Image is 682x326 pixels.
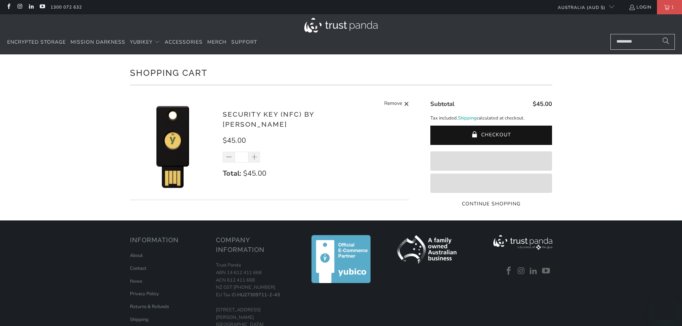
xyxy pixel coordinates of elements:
a: Trust Panda Australia on Instagram [16,4,23,10]
input: Search... [610,34,675,50]
a: Remove [384,99,409,108]
strong: Total: [223,169,241,178]
summary: YubiKey [130,34,160,51]
iframe: Button to launch messaging window [653,297,676,320]
span: Support [231,39,257,45]
a: Returns & Refunds [130,303,169,310]
a: Trust Panda Australia on LinkedIn [28,4,34,10]
a: HU27309711-2-43 [237,292,280,298]
button: Search [657,34,675,50]
a: Mission Darkness [71,34,125,51]
a: News [130,278,142,284]
span: Subtotal [430,100,454,108]
a: Accessories [165,34,203,51]
a: Support [231,34,257,51]
a: Trust Panda Australia on Facebook [5,4,11,10]
span: $45.00 [243,169,266,178]
a: 1300 072 632 [50,3,82,11]
nav: Translation missing: en.navigation.header.main_nav [7,34,257,51]
a: Trust Panda Australia on Facebook [504,267,514,276]
a: Trust Panda Australia on Instagram [516,267,527,276]
span: Encrypted Storage [7,39,66,45]
a: Security Key (NFC) by [PERSON_NAME] [223,110,314,128]
img: Security Key (NFC) by Yubico [130,103,216,189]
a: Shipping [130,316,149,323]
a: Trust Panda Australia on YouTube [39,4,45,10]
a: Shipping [458,115,477,122]
a: Privacy Policy [130,291,159,297]
a: Merch [207,34,227,51]
p: Tax included. calculated at checkout. [430,115,552,122]
a: Trust Panda Australia on YouTube [541,267,552,276]
a: Encrypted Storage [7,34,66,51]
span: Accessories [165,39,203,45]
button: Checkout [430,126,552,145]
a: Login [629,3,652,11]
span: Merch [207,39,227,45]
span: YubiKey [130,39,153,45]
img: Trust Panda Australia [304,18,378,33]
span: $45.00 [533,100,552,108]
span: Remove [384,99,402,108]
a: About [130,252,143,259]
a: Trust Panda Australia on LinkedIn [528,267,539,276]
span: $45.00 [223,136,246,145]
h1: Shopping Cart [130,65,552,79]
a: Continue Shopping [430,200,552,208]
a: Contact [130,265,146,272]
span: Mission Darkness [71,39,125,45]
